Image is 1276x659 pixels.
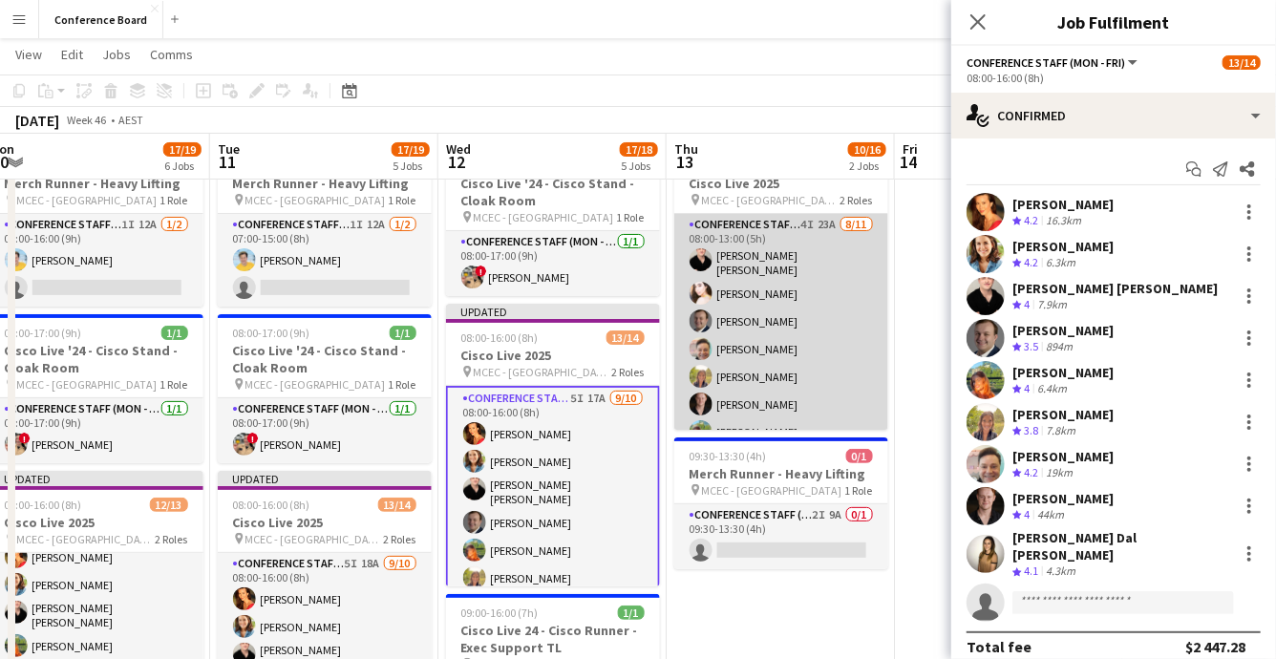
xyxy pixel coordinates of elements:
[474,365,612,379] span: MCEC - [GEOGRAPHIC_DATA]
[39,1,163,38] button: Conference Board
[674,504,888,569] app-card-role: Conference Staff (Mon - Fri)2I9A0/109:30-13:30 (4h)
[389,193,416,207] span: 1 Role
[218,342,432,376] h3: Cisco Live '24 - Cisco Stand - Cloak Room
[474,210,614,224] span: MCEC - [GEOGRAPHIC_DATA]
[967,55,1140,70] button: Conference Staff (Mon - Fri)
[233,326,310,340] span: 08:00-17:00 (9h)
[215,151,240,173] span: 11
[1024,213,1038,227] span: 4.2
[1042,465,1076,481] div: 19km
[1042,339,1076,355] div: 894m
[951,93,1276,138] div: Confirmed
[446,231,660,296] app-card-role: Conference Staff (Mon - Fri)1/108:00-17:00 (9h)![PERSON_NAME]
[15,46,42,63] span: View
[967,637,1031,656] div: Total fee
[5,498,82,512] span: 08:00-16:00 (8h)
[160,377,188,392] span: 1 Role
[160,193,188,207] span: 1 Role
[163,142,202,157] span: 17/19
[1012,196,1114,213] div: [PERSON_NAME]
[1042,423,1079,439] div: 7.8km
[446,175,660,209] h3: Cisco Live '24 - Cisco Stand - Cloak Room
[1033,297,1071,313] div: 7.9km
[1024,465,1038,479] span: 4.2
[674,175,888,192] h3: Cisco Live 2025
[621,159,657,173] div: 5 Jobs
[1012,238,1114,255] div: [PERSON_NAME]
[17,532,156,546] span: MCEC - [GEOGRAPHIC_DATA]
[846,449,873,463] span: 0/1
[967,55,1125,70] span: Conference Staff (Mon - Fri)
[1024,563,1038,578] span: 4.1
[446,140,471,158] span: Wed
[690,449,767,463] span: 09:30-13:30 (4h)
[620,142,658,157] span: 17/18
[671,151,698,173] span: 13
[612,365,645,379] span: 2 Roles
[161,326,188,340] span: 1/1
[156,532,188,546] span: 2 Roles
[443,151,471,173] span: 12
[17,193,158,207] span: MCEC - [GEOGRAPHIC_DATA]
[53,42,91,67] a: Edit
[461,606,539,620] span: 09:00-16:00 (7h)
[5,326,82,340] span: 08:00-17:00 (9h)
[446,622,660,656] h3: Cisco Live 24 - Cisco Runner - Exec Support TL
[102,46,131,63] span: Jobs
[218,175,432,192] h3: Merch Runner - Heavy Lifting
[840,193,873,207] span: 2 Roles
[393,159,429,173] div: 5 Jobs
[63,113,111,127] span: Week 46
[1024,507,1030,521] span: 4
[1012,322,1114,339] div: [PERSON_NAME]
[900,151,918,173] span: 14
[390,326,416,340] span: 1/1
[1185,637,1245,656] div: $2 447.28
[245,193,386,207] span: MCEC - [GEOGRAPHIC_DATA]
[218,140,240,158] span: Tue
[218,398,432,463] app-card-role: Conference Staff (Mon - Fri)1/108:00-17:00 (9h)![PERSON_NAME]
[951,10,1276,34] h3: Job Fulfilment
[1024,381,1030,395] span: 4
[218,314,432,463] app-job-card: 08:00-17:00 (9h)1/1Cisco Live '24 - Cisco Stand - Cloak Room MCEC - [GEOGRAPHIC_DATA]1 RoleConfer...
[142,42,201,67] a: Comms
[1024,339,1038,353] span: 3.5
[1012,280,1218,297] div: [PERSON_NAME] [PERSON_NAME]
[1042,563,1079,580] div: 4.3km
[1012,364,1114,381] div: [PERSON_NAME]
[378,498,416,512] span: 13/14
[247,433,259,444] span: !
[1033,381,1071,397] div: 6.4km
[17,377,158,392] span: MCEC - [GEOGRAPHIC_DATA]
[674,214,888,567] app-card-role: Conference Staff (Mon - Fri)4I23A8/1108:00-13:00 (5h)[PERSON_NAME] [PERSON_NAME][PERSON_NAME][PER...
[903,140,918,158] span: Fri
[674,437,888,569] app-job-card: 09:30-13:30 (4h)0/1Merch Runner - Heavy Lifting MCEC - [GEOGRAPHIC_DATA]1 RoleConference Staff (M...
[118,113,143,127] div: AEST
[8,42,50,67] a: View
[218,514,432,531] h3: Cisco Live 2025
[845,483,873,498] span: 1 Role
[446,147,660,296] app-job-card: 08:00-17:00 (9h)1/1Cisco Live '24 - Cisco Stand - Cloak Room MCEC - [GEOGRAPHIC_DATA]1 RoleConfer...
[384,532,416,546] span: 2 Roles
[849,159,885,173] div: 2 Jobs
[164,159,201,173] div: 6 Jobs
[245,532,384,546] span: MCEC - [GEOGRAPHIC_DATA]
[233,498,310,512] span: 08:00-16:00 (8h)
[1024,255,1038,269] span: 4.2
[218,147,432,307] app-job-card: 07:00-15:00 (8h)1/2Merch Runner - Heavy Lifting MCEC - [GEOGRAPHIC_DATA]1 RoleConference Staff (M...
[1033,507,1068,523] div: 44km
[150,498,188,512] span: 12/13
[446,304,660,586] app-job-card: Updated08:00-16:00 (8h)13/14Cisco Live 2025 MCEC - [GEOGRAPHIC_DATA]2 RolesConference Staff (Mon ...
[617,210,645,224] span: 1 Role
[15,111,59,130] div: [DATE]
[1012,490,1114,507] div: [PERSON_NAME]
[848,142,886,157] span: 10/16
[392,142,430,157] span: 17/19
[389,377,416,392] span: 1 Role
[967,71,1261,85] div: 08:00-16:00 (8h)
[1024,423,1038,437] span: 3.8
[218,471,432,486] div: Updated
